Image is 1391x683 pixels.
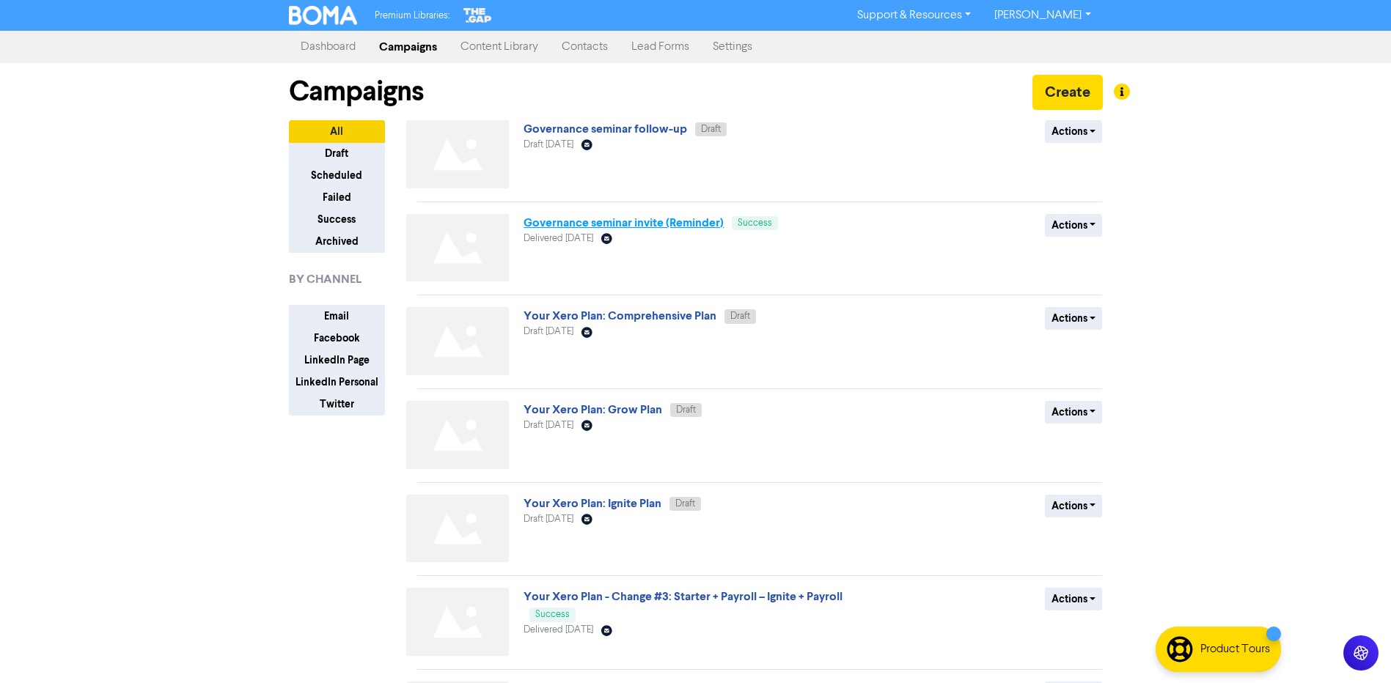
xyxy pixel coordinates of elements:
[406,307,509,375] img: Not found
[524,215,724,230] a: Governance seminar invite (Reminder)
[289,6,358,25] img: BOMA Logo
[524,421,573,430] span: Draft [DATE]
[550,32,620,62] a: Contacts
[289,327,385,350] button: Facebook
[524,589,843,604] a: Your Xero Plan - Change #3: Starter + Payroll – Ignite + Payroll
[289,32,367,62] a: Dashboard
[524,514,573,524] span: Draft [DATE]
[406,401,509,469] img: Not found
[375,11,449,21] span: Premium Libraries:
[289,393,385,416] button: Twitter
[289,75,424,108] h1: Campaigns
[461,6,493,25] img: The Gap
[1045,401,1103,424] button: Actions
[289,208,385,231] button: Success
[406,214,509,282] img: Not found
[1045,588,1103,610] button: Actions
[289,142,385,165] button: Draft
[367,32,449,62] a: Campaigns
[289,349,385,372] button: LinkedIn Page
[675,499,695,509] span: Draft
[289,186,385,209] button: Failed
[701,125,721,134] span: Draft
[289,230,385,253] button: Archived
[289,270,361,288] span: BY CHANNEL
[845,4,983,27] a: Support & Resources
[524,327,573,336] span: Draft [DATE]
[524,140,573,149] span: Draft [DATE]
[535,610,570,619] span: Success
[730,311,750,321] span: Draft
[289,371,385,394] button: LinkedIn Personal
[701,32,764,62] a: Settings
[524,309,716,323] a: Your Xero Plan: Comprehensive Plan
[676,405,696,415] span: Draft
[524,402,662,417] a: Your Xero Plan: Grow Plan
[1045,307,1103,330] button: Actions
[524,496,661,511] a: Your Xero Plan: Ignite Plan
[1045,495,1103,517] button: Actions
[738,218,772,228] span: Success
[524,234,593,243] span: Delivered [DATE]
[289,305,385,328] button: Email
[1318,613,1391,683] iframe: Chat Widget
[289,120,385,143] button: All
[983,4,1102,27] a: [PERSON_NAME]
[406,588,509,656] img: Not found
[1032,75,1103,110] button: Create
[1045,214,1103,237] button: Actions
[406,495,509,563] img: Not found
[289,164,385,187] button: Scheduled
[524,625,593,635] span: Delivered [DATE]
[449,32,550,62] a: Content Library
[406,120,509,188] img: Not found
[524,122,687,136] a: Governance seminar follow-up
[620,32,701,62] a: Lead Forms
[1045,120,1103,143] button: Actions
